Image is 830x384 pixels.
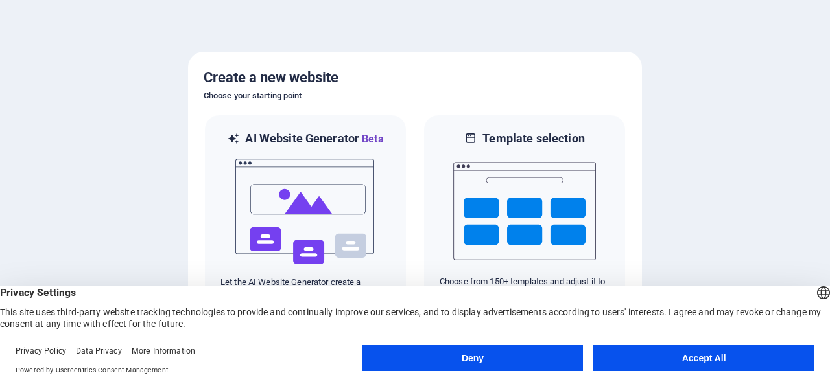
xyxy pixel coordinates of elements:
[359,133,384,145] span: Beta
[482,131,584,146] h6: Template selection
[234,147,377,277] img: ai
[440,276,610,299] p: Choose from 150+ templates and adjust it to you needs.
[423,114,626,317] div: Template selectionChoose from 150+ templates and adjust it to you needs.
[245,131,383,147] h6: AI Website Generator
[220,277,390,300] p: Let the AI Website Generator create a website based on your input.
[204,67,626,88] h5: Create a new website
[204,88,626,104] h6: Choose your starting point
[204,114,407,317] div: AI Website GeneratorBetaaiLet the AI Website Generator create a website based on your input.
